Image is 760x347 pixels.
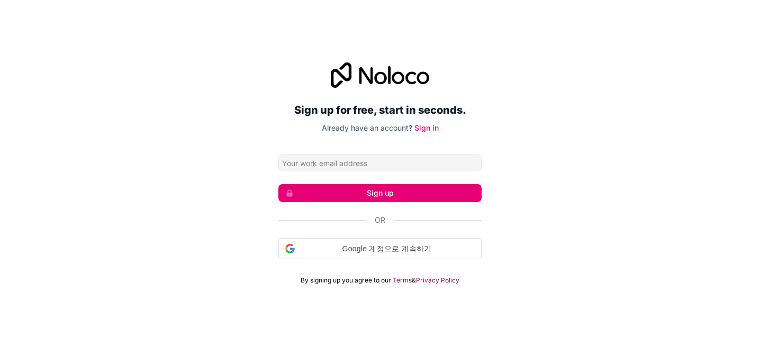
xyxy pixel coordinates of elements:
input: Email address [278,154,482,171]
a: Privacy Policy [416,276,459,285]
a: Terms [393,276,412,285]
span: Google 계정으로 계속하기 [299,243,475,254]
span: Already have an account? [322,123,412,132]
span: Or [375,215,385,225]
button: Sign up [278,184,482,202]
span: & [412,276,416,285]
div: Google 계정으로 계속하기 [278,238,482,259]
span: By signing up you agree to our [301,276,391,285]
a: Sign in [414,123,439,132]
h2: Sign up for free, start in seconds. [278,101,482,120]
